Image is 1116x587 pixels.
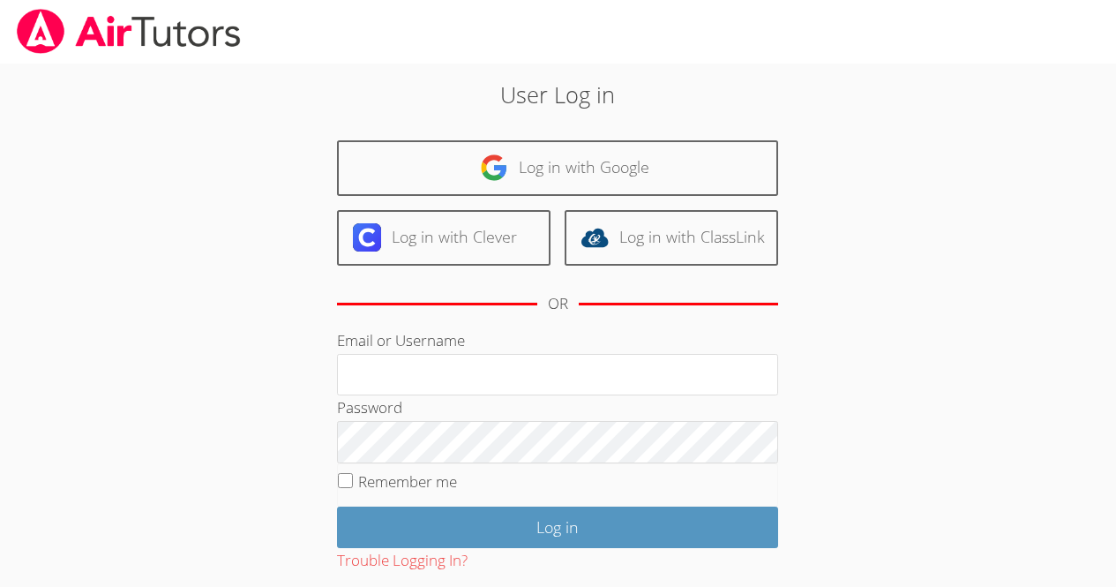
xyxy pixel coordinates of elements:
a: Log in with ClassLink [565,210,778,266]
a: Log in with Google [337,140,778,196]
img: google-logo-50288ca7cdecda66e5e0955fdab243c47b7ad437acaf1139b6f446037453330a.svg [480,154,508,182]
img: classlink-logo-d6bb404cc1216ec64c9a2012d9dc4662098be43eaf13dc465df04b49fa7ab582.svg [580,223,609,252]
label: Remember me [358,471,457,492]
label: Password [337,397,402,418]
img: airtutors_banner-c4298cdbf04f3fff15de1276eac7730deb9818008684d7c2e4769d2f7ddbe033.png [15,9,243,54]
button: Trouble Logging In? [337,548,468,574]
input: Log in [337,507,778,548]
h2: User Log in [257,78,859,111]
a: Log in with Clever [337,210,551,266]
img: clever-logo-6eab21bc6e7a338710f1a6ff85c0baf02591cd810cc4098c63d3a4b26e2feb20.svg [353,223,381,252]
div: OR [548,291,568,317]
label: Email or Username [337,330,465,350]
